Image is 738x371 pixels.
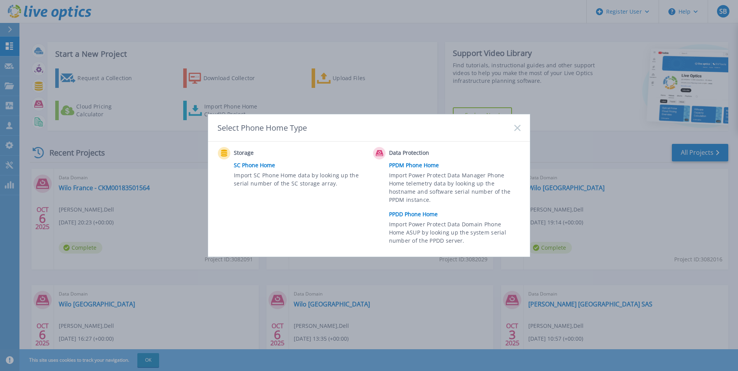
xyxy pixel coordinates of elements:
span: Data Protection [389,149,466,158]
a: SC Phone Home [234,159,369,171]
div: Select Phone Home Type [217,122,308,133]
a: PPDD Phone Home [389,208,524,220]
span: Import Power Protect Data Domain Phone Home ASUP by looking up the system serial number of the PP... [389,220,519,247]
span: Import SC Phone Home data by looking up the serial number of the SC storage array. [234,171,363,189]
span: Storage [234,149,311,158]
a: PPDM Phone Home [389,159,524,171]
span: Import Power Protect Data Manager Phone Home telemetry data by looking up the hostname and softwa... [389,171,519,207]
